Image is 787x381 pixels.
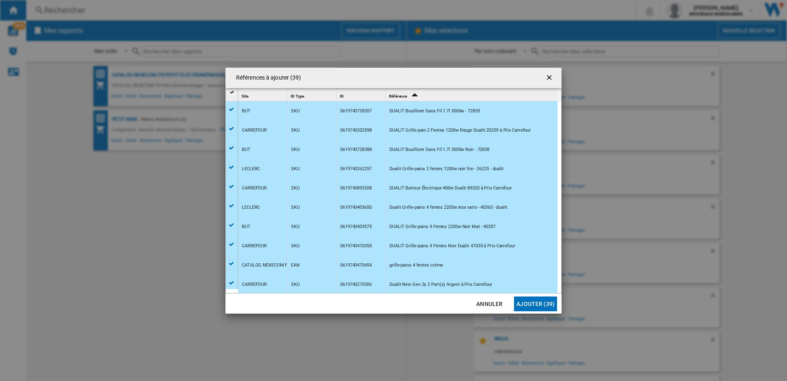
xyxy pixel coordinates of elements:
div: CARREFOUR [242,237,267,256]
span: ID Type [291,94,304,98]
div: DUALIT Batteur Électrique 400w Dualit 89320 à Prix Carrefour [389,179,512,198]
div: SKU [291,275,300,294]
div: 0619743728357 [340,102,372,121]
div: SKU [291,160,300,178]
div: 0619743403575 [340,217,372,236]
div: Sort Ascending [387,89,557,101]
div: 0619743403650 [340,198,372,217]
div: Sort None [289,89,336,101]
div: BUT [242,140,250,159]
div: BUT [242,102,250,121]
div: 0619743202598 [340,121,372,140]
div: DUALIT Grille-pains 4 Fentes Noir Dualit 47035 à Prix Carrefour [389,237,515,256]
span: Site [241,94,248,98]
div: Dualit Grille-pains 4 fentes 2200w inox vario - 40365 - dualit [389,198,507,217]
div: SKU [291,179,300,198]
div: 0619743893208 [340,179,372,198]
div: Sort None [338,89,385,101]
h4: Références à ajouter (39) [232,74,301,82]
div: 0619743270306 [340,275,372,294]
div: Sort None [240,89,287,101]
div: CATALOG NEXECOM FR [242,256,290,275]
div: DUALIT Bouilloire Sans Fil 1.7l 3000w Noir - 72838 [389,140,489,159]
div: CARREFOUR [242,275,267,294]
span: Sort Ascending [408,94,421,98]
div: SKU [291,121,300,140]
div: LECLERC [242,160,260,178]
button: Ajouter (39) [514,297,557,311]
div: 0619743262257 [340,160,372,178]
div: ID Sort None [338,89,385,101]
div: CARREFOUR [242,121,267,140]
div: DUALIT Bouilloire Sans Fil 1.7l 3000w - 72835 [389,102,480,121]
div: BUT [242,217,250,236]
span: Référence [389,94,407,98]
div: 0619743470355 [340,237,372,256]
div: DUALIT Grille-pains 4 Fentes 2200w Noir Mat - 40357 [389,217,496,236]
div: Dualit New Gen 2s 2 Part(s) Argent à Prix Carrefour [389,275,492,294]
div: SKU [291,102,300,121]
span: ID [340,94,344,98]
ng-md-icon: getI18NText('BUTTONS.CLOSE_DIALOG') [545,73,555,83]
div: 0619743728388 [340,140,372,159]
div: SKU [291,237,300,256]
button: getI18NText('BUTTONS.CLOSE_DIALOG') [542,70,558,86]
div: SKU [291,198,300,217]
div: EAN [291,256,300,275]
div: grille-pains 4 fentes crème [389,256,443,275]
div: CARREFOUR [242,179,267,198]
div: Site Sort None [240,89,287,101]
div: SKU [291,217,300,236]
div: 0619743470454 [340,256,372,275]
button: Annuler [471,297,507,311]
div: Référence Sort Ascending [387,89,557,101]
div: Dualit Grille-pains 2 fentes 1200w noir lite - 26225 - dualit [389,160,504,178]
div: LECLERC [242,198,260,217]
div: SKU [291,140,300,159]
div: ID Type Sort None [289,89,336,101]
div: DUALIT Grille-pain 2 Fentes 1200w Rouge Dualit 20259 à Prix Carrefour [389,121,531,140]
